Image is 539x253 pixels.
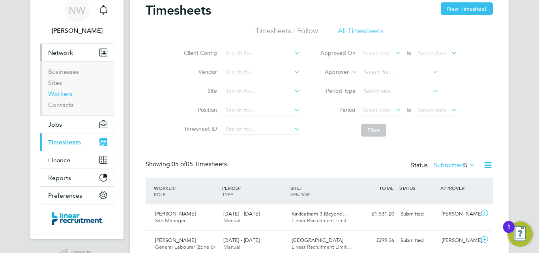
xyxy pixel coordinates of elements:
[152,181,220,201] div: WORKER
[507,221,533,247] button: Open Resource Center, 1 new notification
[434,161,475,169] label: Submitted
[48,121,62,128] span: Jobs
[69,5,85,15] span: NW
[222,191,233,197] span: TYPE
[48,68,79,75] a: Businesses
[155,244,215,250] span: General Labourer (Zone 6)
[223,210,260,217] span: [DATE] - [DATE]
[361,86,439,97] input: Select one
[292,217,352,224] span: Linear Recruitment Limit…
[403,48,414,58] span: To
[48,101,74,109] a: Contacts
[403,105,414,115] span: To
[182,68,217,75] label: Vendor
[292,237,343,244] span: [GEOGRAPHIC_DATA]
[40,61,114,115] div: Network
[356,234,397,247] div: £299.36
[155,210,196,217] span: [PERSON_NAME]
[411,160,477,171] div: Status
[361,124,386,137] button: Filter
[441,2,493,15] button: New Timesheet
[154,191,166,197] span: ROLE
[223,237,260,244] span: [DATE] - [DATE]
[48,192,82,199] span: Preferences
[292,210,348,217] span: Kirkleatham 3 (Beyond…
[48,174,71,182] span: Reports
[255,26,318,40] li: Timesheets I Follow
[223,105,300,116] input: Search for...
[239,185,241,191] span: /
[174,185,176,191] span: /
[182,87,217,94] label: Site
[40,151,114,169] button: Finance
[362,50,391,57] span: Select date
[40,133,114,151] button: Timesheets
[40,116,114,133] button: Jobs
[418,107,446,114] span: Select date
[438,234,479,247] div: [PERSON_NAME]
[292,244,352,250] span: Linear Recruitment Limit…
[48,49,73,56] span: Network
[182,106,217,113] label: Position
[48,139,81,146] span: Timesheets
[155,217,185,224] span: Site Manager
[40,26,114,36] span: Nicola Wilson
[172,160,186,168] span: 05 of
[146,2,211,18] h2: Timesheets
[223,67,300,78] input: Search for...
[52,212,102,225] img: linearrecruitment-logo-retina.png
[418,50,446,57] span: Select date
[223,244,240,250] span: Manual
[40,212,114,225] a: Go to home page
[438,181,479,195] div: APPROVER
[313,68,349,76] label: Approver
[182,49,217,56] label: Client Config
[361,67,439,78] input: Search for...
[40,44,114,61] button: Network
[300,185,301,191] span: /
[40,187,114,204] button: Preferences
[397,234,438,247] div: Submitted
[507,227,511,237] div: 1
[320,106,356,113] label: Period
[464,161,468,169] span: 5
[290,191,310,197] span: VENDOR
[338,26,384,40] li: All Timesheets
[172,160,227,168] span: 05 Timesheets
[362,107,391,114] span: Select date
[182,125,217,132] label: Timesheet ID
[397,208,438,221] div: Submitted
[155,237,196,244] span: [PERSON_NAME]
[223,48,300,59] input: Search for...
[223,217,240,224] span: Manual
[438,208,479,221] div: [PERSON_NAME]
[146,160,228,169] div: Showing
[397,181,438,195] div: STATUS
[223,124,300,135] input: Search for...
[223,86,300,97] input: Search for...
[320,49,356,56] label: Approved On
[288,181,357,201] div: SITE
[220,181,288,201] div: PERIOD
[48,90,72,97] a: Workers
[40,169,114,186] button: Reports
[379,185,393,191] span: TOTAL
[356,208,397,221] div: £1,531.20
[48,156,70,164] span: Finance
[320,87,356,94] label: Period Type
[48,79,62,86] a: Sites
